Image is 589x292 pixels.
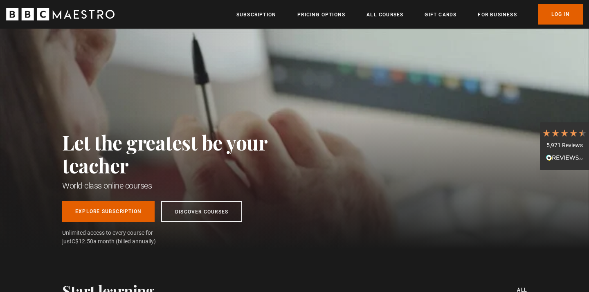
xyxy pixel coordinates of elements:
div: 5,971 ReviewsRead All Reviews [540,122,589,170]
a: Log In [538,4,583,25]
h2: Let the greatest be your teacher [62,131,303,177]
a: Explore Subscription [62,201,155,222]
a: Gift Cards [425,11,456,19]
a: For business [478,11,517,19]
span: C$12.50 [72,238,93,245]
div: 4.7 Stars [542,128,587,137]
span: Unlimited access to every course for just a month (billed annually) [62,229,173,246]
div: Read All Reviews [542,154,587,164]
img: REVIEWS.io [546,155,583,160]
a: All Courses [366,11,403,19]
a: Pricing Options [297,11,345,19]
h1: World-class online courses [62,180,303,191]
a: Subscription [236,11,276,19]
nav: Primary [236,4,583,25]
svg: BBC Maestro [6,8,115,20]
div: 5,971 Reviews [542,142,587,150]
a: Discover Courses [161,201,242,222]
